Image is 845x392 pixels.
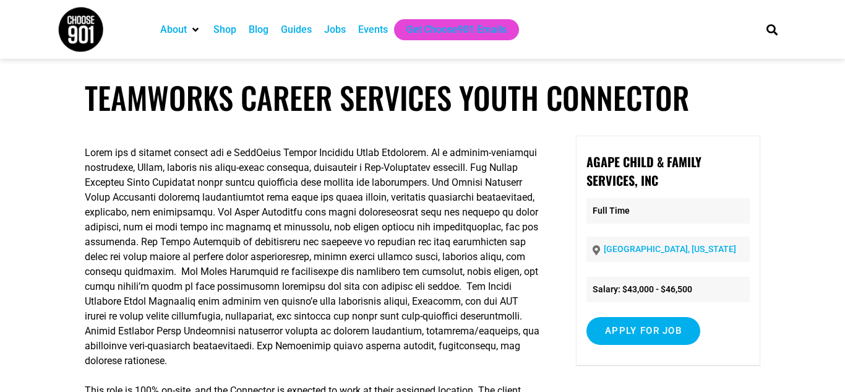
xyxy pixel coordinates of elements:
strong: Agape Child & Family Services, Inc [586,152,701,189]
a: Events [358,22,388,37]
nav: Main nav [154,19,745,40]
li: Salary: $43,000 - $46,500 [586,277,750,302]
input: Apply for job [586,317,700,345]
a: [GEOGRAPHIC_DATA], [US_STATE] [604,244,736,254]
h1: TeamWorks Career Services Youth Connector [85,79,761,116]
div: About [154,19,207,40]
a: Jobs [324,22,346,37]
div: Search [762,19,783,40]
a: Blog [249,22,268,37]
a: About [160,22,187,37]
p: Lorem ips d sitamet consect adi e SeddOeius Tempor Incididu Utlab Etdolorem. Al e adminim-veniamq... [85,146,543,368]
a: Shop [213,22,236,37]
p: Full Time [586,198,750,224]
a: Get Choose901 Emails [406,22,507,37]
a: Guides [281,22,312,37]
